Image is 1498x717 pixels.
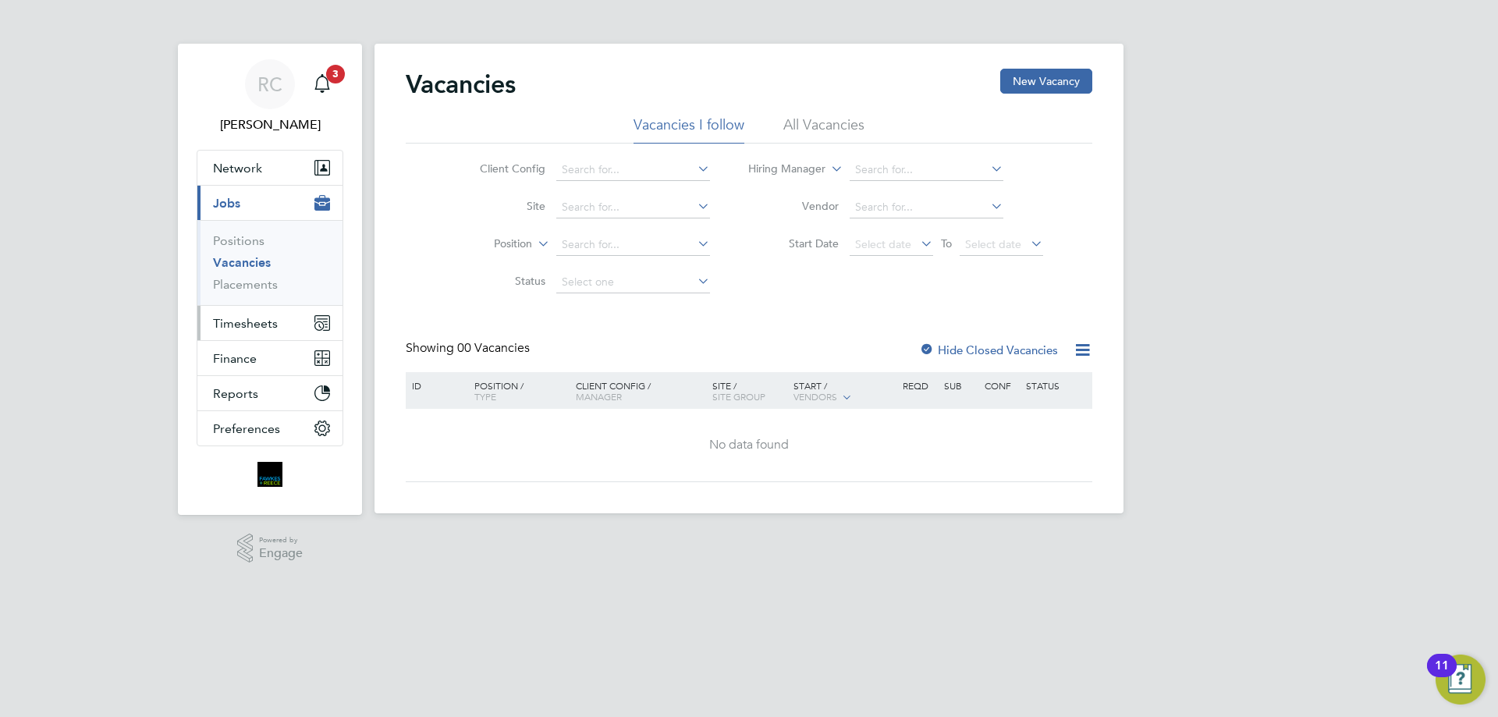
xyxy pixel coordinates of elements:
[556,197,710,218] input: Search for...
[213,421,280,436] span: Preferences
[919,343,1058,357] label: Hide Closed Vacancies
[981,372,1021,399] div: Conf
[712,390,765,403] span: Site Group
[197,115,343,134] span: Roselyn Coelho
[213,233,264,248] a: Positions
[936,233,957,254] span: To
[442,236,532,252] label: Position
[708,372,790,410] div: Site /
[1000,69,1092,94] button: New Vacancy
[850,197,1003,218] input: Search for...
[213,255,271,270] a: Vacancies
[572,372,708,410] div: Client Config /
[197,186,343,220] button: Jobs
[456,162,545,176] label: Client Config
[576,390,622,403] span: Manager
[213,316,278,331] span: Timesheets
[213,351,257,366] span: Finance
[197,411,343,445] button: Preferences
[408,437,1090,453] div: No data found
[257,462,282,487] img: bromak-logo-retina.png
[940,372,981,399] div: Sub
[783,115,864,144] li: All Vacancies
[556,159,710,181] input: Search for...
[556,234,710,256] input: Search for...
[213,386,258,401] span: Reports
[326,65,345,83] span: 3
[850,159,1003,181] input: Search for...
[463,372,572,410] div: Position /
[197,59,343,134] a: RC[PERSON_NAME]
[259,547,303,560] span: Engage
[197,306,343,340] button: Timesheets
[899,372,939,399] div: Reqd
[259,534,303,547] span: Powered by
[457,340,530,356] span: 00 Vacancies
[855,237,911,251] span: Select date
[406,69,516,100] h2: Vacancies
[257,74,282,94] span: RC
[793,390,837,403] span: Vendors
[237,534,304,563] a: Powered byEngage
[197,220,343,305] div: Jobs
[634,115,744,144] li: Vacancies I follow
[307,59,338,109] a: 3
[197,151,343,185] button: Network
[406,340,533,357] div: Showing
[965,237,1021,251] span: Select date
[456,199,545,213] label: Site
[408,372,463,399] div: ID
[197,462,343,487] a: Go to home page
[790,372,899,411] div: Start /
[456,274,545,288] label: Status
[213,161,262,176] span: Network
[213,196,240,211] span: Jobs
[556,272,710,293] input: Select one
[1022,372,1090,399] div: Status
[749,199,839,213] label: Vendor
[1435,666,1449,686] div: 11
[213,277,278,292] a: Placements
[197,341,343,375] button: Finance
[1436,655,1486,705] button: Open Resource Center, 11 new notifications
[197,376,343,410] button: Reports
[749,236,839,250] label: Start Date
[736,162,825,177] label: Hiring Manager
[474,390,496,403] span: Type
[178,44,362,515] nav: Main navigation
